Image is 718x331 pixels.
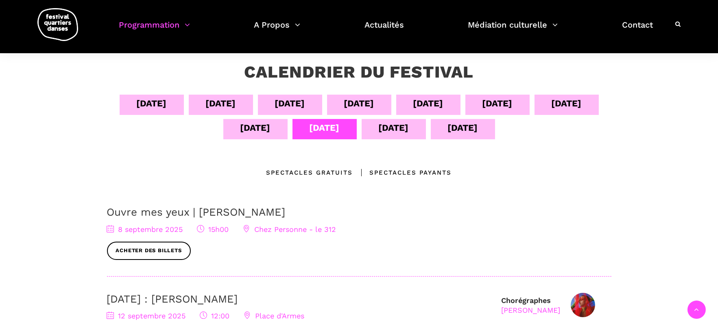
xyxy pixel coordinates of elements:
span: 12:00 [200,312,230,320]
div: [PERSON_NAME] [502,305,561,315]
h3: Calendrier du festival [244,62,474,82]
img: Nicholas Bellefleur [571,293,595,317]
a: Médiation culturelle [468,18,558,42]
a: Actualités [364,18,404,42]
a: [DATE] : [PERSON_NAME] [107,293,238,305]
span: 15h00 [197,225,229,234]
div: [DATE] [413,96,443,110]
span: 12 septembre 2025 [107,312,186,320]
div: Spectacles gratuits [266,168,353,177]
span: Place d'Armes [244,312,305,320]
a: Acheter des billets [107,242,191,260]
span: Chez Personne - le 312 [243,225,336,234]
div: Chorégraphes [502,296,561,315]
div: [DATE] [275,96,305,110]
div: [DATE] [240,121,271,135]
a: Contact [622,18,653,42]
a: Programmation [119,18,190,42]
span: 8 septembre 2025 [107,225,183,234]
div: [DATE] [448,121,478,135]
div: [DATE] [344,96,374,110]
div: [DATE] [137,96,167,110]
div: [DATE] [482,96,513,110]
img: logo-fqd-med [37,8,78,41]
div: [DATE] [206,96,236,110]
div: [DATE] [379,121,409,135]
div: Spectacles Payants [353,168,452,177]
a: Ouvre mes yeux | [PERSON_NAME] [107,206,286,218]
div: [DATE] [552,96,582,110]
a: A Propos [254,18,301,42]
div: [DATE] [310,121,340,135]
